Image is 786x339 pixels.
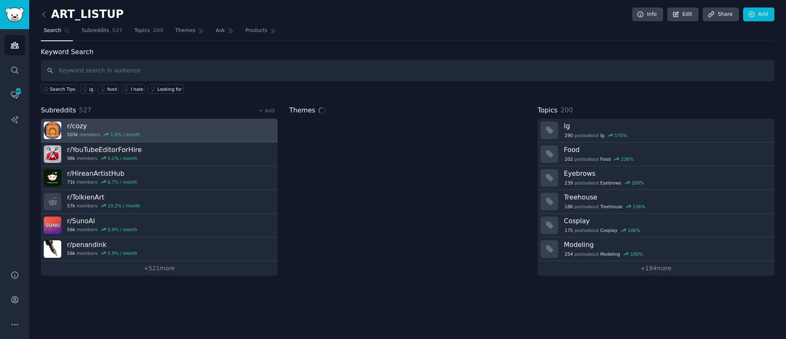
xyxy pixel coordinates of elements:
[44,27,61,35] span: Search
[41,48,93,56] label: Keyword Search
[538,214,774,237] a: Cosplay175postsaboutCosplay106%
[632,7,663,22] a: Info
[564,122,768,130] h3: Ig
[67,227,75,232] span: 56k
[565,180,573,186] span: 239
[41,119,278,142] a: r/cozy503kmembers1.0% / month
[259,108,275,114] a: + Add
[564,155,634,163] div: post s about
[564,179,645,187] div: post s about
[44,145,61,163] img: YouTubeEditorForHire
[67,227,137,232] div: members
[564,203,646,210] div: post s about
[5,85,25,105] a: 449
[172,24,207,41] a: Themes
[44,122,61,139] img: cozy
[41,142,278,166] a: r/YouTubeEditorForHire98kmembers5.1% / month
[112,27,123,35] span: 527
[743,7,774,22] a: Add
[667,7,698,22] a: Edit
[67,250,137,256] div: members
[5,7,24,22] img: GummySearch logo
[67,179,137,185] div: members
[600,204,623,209] span: Treehouse
[565,227,573,233] span: 175
[67,132,78,137] span: 503k
[15,88,22,94] span: 449
[131,86,143,92] div: I hate
[44,169,61,187] img: HireanArtistHub
[703,7,738,22] a: Share
[564,217,768,225] h3: Cosplay
[41,261,278,276] a: +521more
[600,251,620,257] span: Modeling
[564,169,768,178] h3: Eyebrows
[67,203,140,209] div: members
[41,60,774,81] input: Keyword search in audience
[564,227,641,234] div: post s about
[50,86,75,92] span: Search Tips
[41,84,77,94] button: Search Tips
[82,27,109,35] span: Subreddits
[41,166,278,190] a: r/HireanArtistHub71kmembers6.7% / month
[67,250,75,256] span: 56k
[153,27,164,35] span: 200
[565,132,573,138] span: 290
[565,156,573,162] span: 202
[621,156,633,162] div: 226 %
[80,84,95,94] a: ig
[122,84,145,94] a: I hate
[67,169,137,178] h3: r/ HireanArtistHub
[108,250,137,256] div: 5.9 % / month
[89,86,93,92] div: ig
[538,261,774,276] a: +194more
[98,84,119,94] a: food
[600,156,611,162] span: Food
[148,84,183,94] a: Looking for
[538,190,774,214] a: Treehouse186postsaboutTreehouse136%
[131,24,166,41] a: Topics200
[44,217,61,234] img: SunoAI
[41,214,278,237] a: r/SunoAI56kmembers5.9% / month
[565,251,573,257] span: 254
[615,132,627,138] div: 575 %
[633,204,645,209] div: 136 %
[108,155,137,161] div: 5.1 % / month
[628,227,640,233] div: 106 %
[565,204,573,209] span: 186
[41,105,76,116] span: Subreddits
[631,180,644,186] div: 200 %
[67,193,140,202] h3: r/ TolkienArt
[216,27,225,35] span: Ask
[564,145,768,154] h3: Food
[41,8,124,21] h2: ART_LISTUP
[564,132,628,139] div: post s about
[564,250,643,258] div: post s about
[41,237,278,261] a: r/penandink56kmembers5.9% / month
[213,24,237,41] a: Ask
[157,86,182,92] div: Looking for
[44,240,61,258] img: penandink
[108,179,137,185] div: 6.7 % / month
[561,106,573,114] span: 200
[538,166,774,190] a: Eyebrows239postsaboutEyebrows200%
[175,27,195,35] span: Themes
[67,179,75,185] span: 71k
[67,240,137,249] h3: r/ penandink
[289,105,315,116] span: Themes
[108,227,137,232] div: 5.9 % / month
[600,227,617,233] span: Cosplay
[67,155,142,161] div: members
[41,190,278,214] a: r/TolkienArt57kmembers10.2% / month
[79,106,92,114] span: 527
[600,132,604,138] span: Ig
[564,193,768,202] h3: Treehouse
[600,180,621,186] span: Eyebrows
[564,240,768,249] h3: Modeling
[107,86,117,92] div: food
[67,217,137,225] h3: r/ SunoAI
[134,27,150,35] span: Topics
[243,24,279,41] a: Products
[67,203,75,209] span: 57k
[538,119,774,142] a: Ig290postsaboutIg575%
